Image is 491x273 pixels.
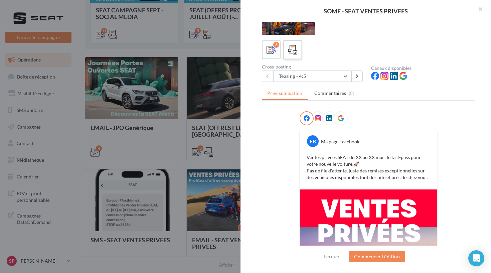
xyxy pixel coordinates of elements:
[349,91,354,96] span: (0)
[307,154,430,181] p: Ventes privées SEAT du XX au XX mai : le fast-pass pour votre nouvelle voiture.🚀 Pas de file d’at...
[273,42,279,48] div: 3
[251,8,480,14] div: SOME - SEAT VENTES PRIVEES
[307,135,319,147] div: FB
[314,90,346,97] span: Commentaires
[262,64,366,69] div: Cross-posting
[371,66,475,71] div: Canaux disponibles
[273,71,351,82] button: Teasing - 4:5
[349,251,405,262] button: Commencer l'édition
[321,138,359,145] div: Ma page Facebook
[468,250,484,266] div: Open Intercom Messenger
[321,253,342,261] button: Fermer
